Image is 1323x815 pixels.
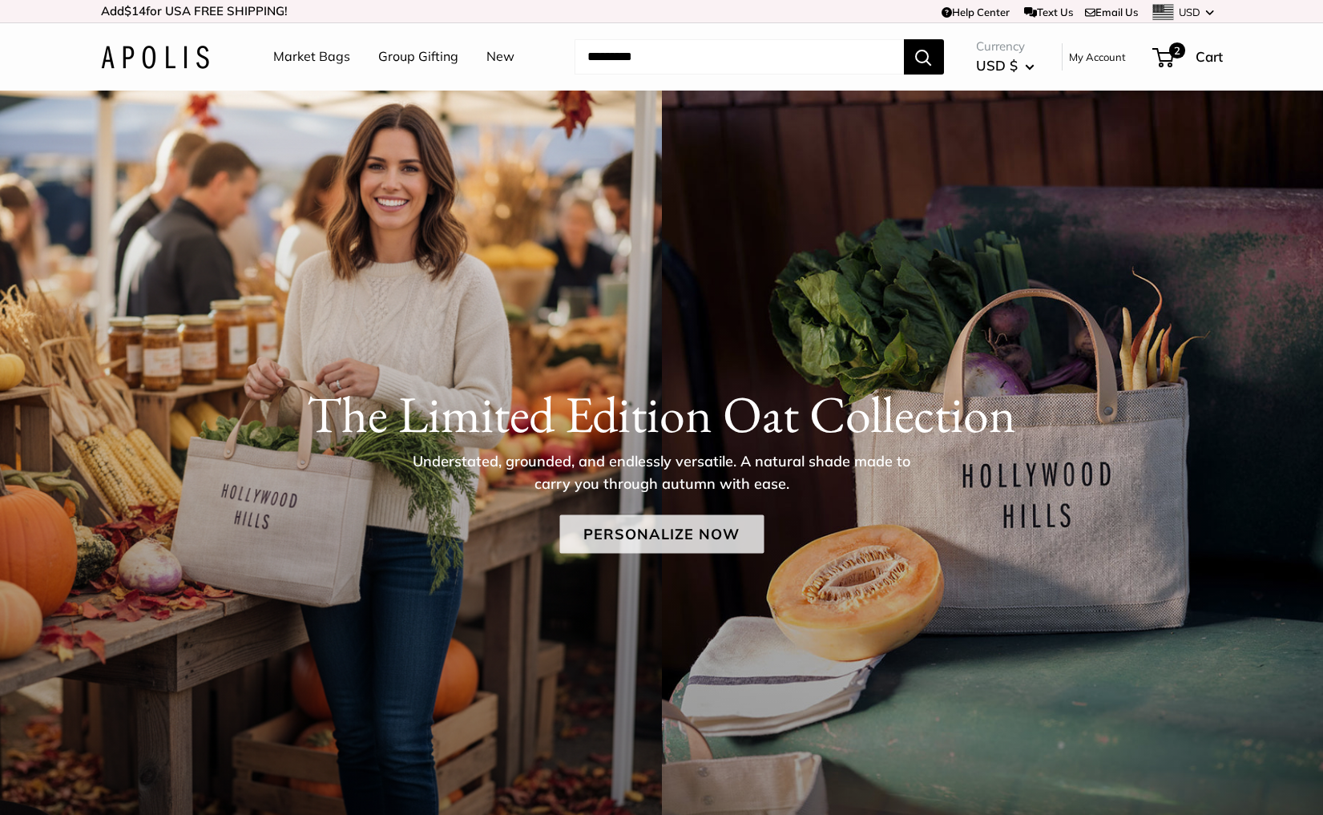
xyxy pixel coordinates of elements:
[101,384,1223,445] h1: The Limited Edition Oat Collection
[101,46,209,69] img: Apolis
[976,35,1035,58] span: Currency
[1196,48,1223,65] span: Cart
[575,39,904,75] input: Search...
[976,57,1018,74] span: USD $
[1179,6,1200,18] span: USD
[273,45,350,69] a: Market Bags
[904,39,944,75] button: Search
[378,45,458,69] a: Group Gifting
[559,515,764,554] a: Personalize Now
[486,45,514,69] a: New
[976,53,1035,79] button: USD $
[1069,47,1126,67] a: My Account
[1154,44,1223,70] a: 2 Cart
[1168,42,1184,59] span: 2
[401,450,922,495] p: Understated, grounded, and endlessly versatile. A natural shade made to carry you through autumn ...
[124,3,146,18] span: $14
[1085,6,1138,18] a: Email Us
[1024,6,1073,18] a: Text Us
[942,6,1010,18] a: Help Center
